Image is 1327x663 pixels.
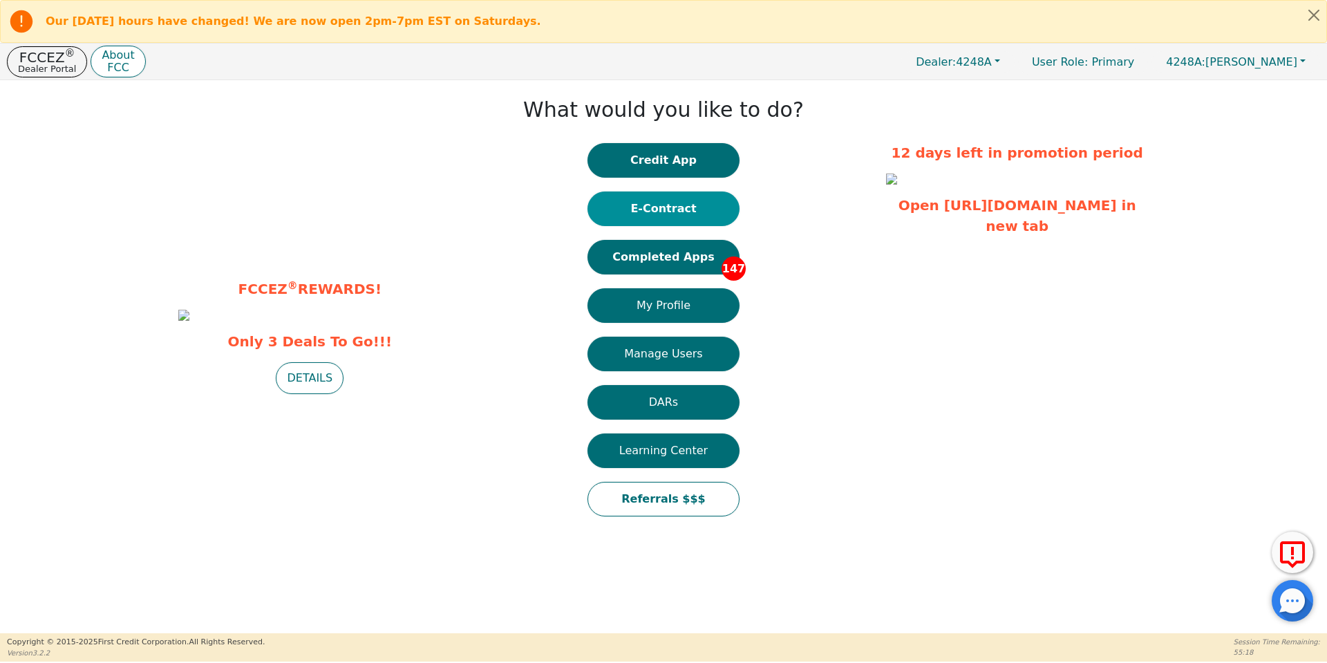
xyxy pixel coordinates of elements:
button: DARs [587,385,740,420]
b: Our [DATE] hours have changed! We are now open 2pm-7pm EST on Saturdays. [46,15,541,28]
button: My Profile [587,288,740,323]
button: Close alert [1301,1,1326,29]
button: Report Error to FCC [1272,532,1313,573]
p: FCCEZ [18,50,76,64]
button: 4248A:[PERSON_NAME] [1151,51,1320,73]
button: Manage Users [587,337,740,371]
button: AboutFCC [91,46,145,78]
p: 12 days left in promotion period [886,142,1149,163]
span: 147 [722,256,746,281]
span: 4248A: [1166,55,1205,68]
sup: ® [65,47,75,59]
span: Dealer: [916,55,956,68]
button: Referrals $$$ [587,482,740,516]
p: Primary [1018,48,1148,75]
a: User Role: Primary [1018,48,1148,75]
button: Credit App [587,143,740,178]
h1: What would you like to do? [523,97,804,122]
a: Open [URL][DOMAIN_NAME] in new tab [898,197,1136,234]
img: 0238e55e-fc2f-495e-b1a5-266bcdc1e473 [178,310,189,321]
p: 55:18 [1234,647,1320,657]
p: About [102,50,134,61]
button: FCCEZ®Dealer Portal [7,46,87,77]
img: bcf50ba5-01bc-49c0-b027-3e26895a2f4b [886,174,897,185]
span: User Role : [1032,55,1088,68]
p: Dealer Portal [18,64,76,73]
button: E-Contract [587,192,740,226]
sup: ® [288,279,298,292]
p: Copyright © 2015- 2025 First Credit Corporation. [7,637,265,648]
p: Version 3.2.2 [7,648,265,658]
button: Dealer:4248A [901,51,1015,73]
span: Only 3 Deals To Go!!! [178,331,441,352]
span: 4248A [916,55,992,68]
button: Learning Center [587,433,740,468]
p: FCCEZ REWARDS! [178,279,441,299]
p: FCC [102,62,134,73]
button: Completed Apps147 [587,240,740,274]
span: [PERSON_NAME] [1166,55,1297,68]
button: DETAILS [276,362,343,394]
p: Session Time Remaining: [1234,637,1320,647]
span: All Rights Reserved. [189,637,265,646]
